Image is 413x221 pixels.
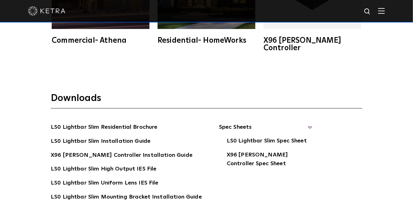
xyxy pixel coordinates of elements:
[263,37,361,52] div: X96 [PERSON_NAME] Controller
[52,37,150,44] div: Commercial- Athena
[227,137,307,147] a: LS0 Lightbar Slim Spec Sheet
[51,92,362,108] h3: Downloads
[378,8,385,14] img: Hamburger%20Nav.svg
[51,151,192,161] a: X96 [PERSON_NAME] Controller Installation Guide
[227,151,312,170] a: X96 [PERSON_NAME] Controller Spec Sheet
[51,179,159,189] a: LS0 Lightbar Slim Uniform Lens IES File
[364,8,372,16] img: search icon
[51,165,157,175] a: LS0 Lightbar Slim High Output IES File
[219,123,312,137] span: Spec Sheets
[158,37,255,44] div: Residential- HomeWorks
[51,123,158,133] a: LS0 Lightbar Slim Residential Brochure
[28,6,65,16] img: ketra-logo-2019-white
[51,137,150,147] a: LS0 Lightbar Slim Installation Guide
[51,193,202,203] a: LS0 Lightbar Slim Mounting Bracket Installation Guide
